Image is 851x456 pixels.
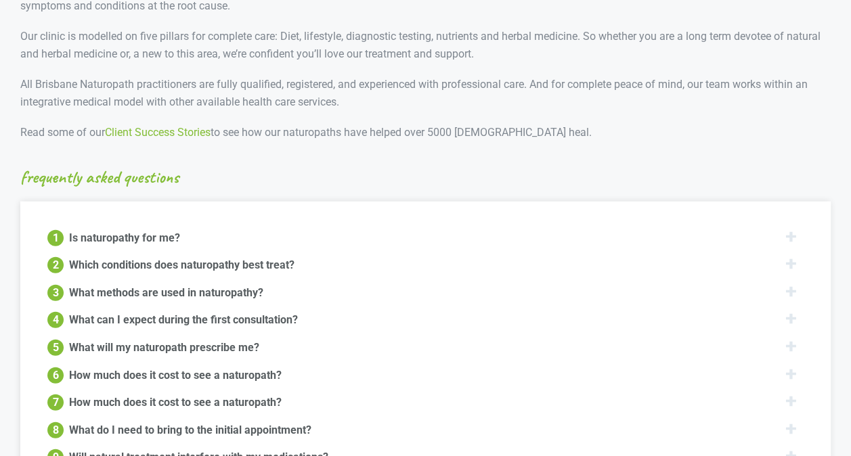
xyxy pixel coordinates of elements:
div: 5 [47,340,64,356]
div: 7 [47,394,64,411]
div: How much does it cost to see a naturopath? [69,366,282,382]
div: What do I need to bring to the initial appointment? [69,421,311,437]
a: Client Success Stories [105,126,211,139]
div: Which conditions does naturopathy best treat? [69,256,294,272]
p: Read some of our to see how our naturopaths have helped over 5000 [DEMOGRAPHIC_DATA] heal. [20,124,831,141]
div: What will my naturopath prescribe me? [69,338,259,355]
p: Our clinic is modelled on five pillars for complete care: Diet, lifestyle, diagnostic testing, nu... [20,28,831,62]
div: 8 [47,422,64,438]
div: 1 [47,230,64,246]
p: All Brisbane Naturopath practitioners are fully qualified, registered, and experienced with profe... [20,76,831,110]
div: What methods are used in naturopathy? [69,283,263,300]
span: frequently asked questions​ [20,168,179,186]
div: 4 [47,312,64,328]
div: How much does it cost to see a naturopath? [69,393,282,409]
div: Is naturopathy for me? [69,229,180,245]
div: 3 [47,285,64,301]
div: 2 [47,257,64,273]
div: What can I expect during the first consultation? [69,311,298,327]
div: 6 [47,367,64,384]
